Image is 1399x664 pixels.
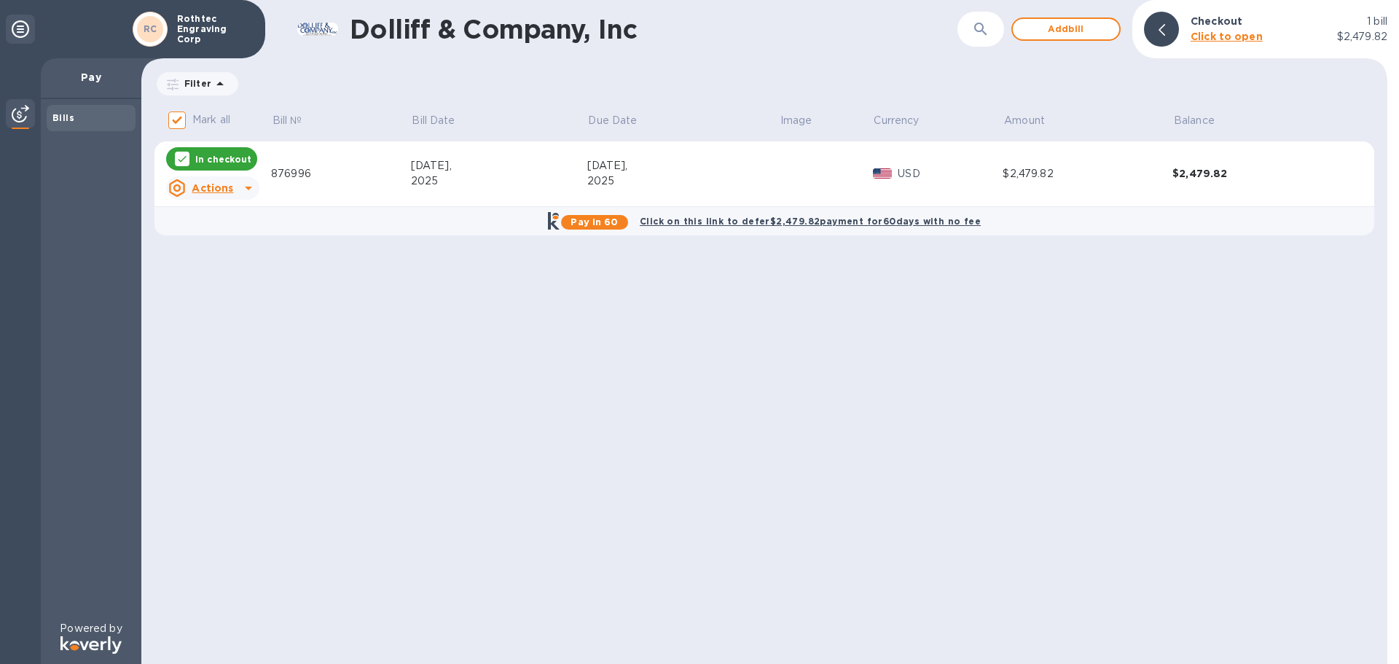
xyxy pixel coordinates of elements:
div: 2025 [411,173,587,189]
span: Due Date [588,113,656,128]
p: Bill № [273,113,302,128]
span: Bill Date [412,113,474,128]
img: Logo [60,636,122,654]
div: $2,479.82 [1003,166,1172,181]
p: Bill Date [412,113,455,128]
b: Click to open [1191,31,1263,42]
span: Balance [1174,113,1234,128]
div: [DATE], [411,158,587,173]
p: USD [898,166,1003,181]
span: Add bill [1024,20,1108,38]
p: Currency [874,113,919,128]
p: $2,479.82 [1337,29,1387,44]
p: 1 bill [1367,14,1387,29]
b: Click on this link to defer $2,479.82 payment for 60 days with no fee [640,216,981,227]
p: Checkout [1191,14,1242,28]
b: Pay in 60 [571,216,618,227]
b: Bills [52,112,74,123]
p: Due Date [588,113,637,128]
p: Mark all [192,112,230,128]
div: $2,479.82 [1172,166,1342,181]
u: Actions [192,182,233,194]
p: Amount [1004,113,1045,128]
img: USD [873,168,893,179]
h1: Dolliff & Company, Inc [350,14,863,44]
p: In checkout [195,153,251,165]
p: Filter [179,77,211,90]
p: Powered by [60,621,122,636]
div: 876996 [271,166,411,181]
div: [DATE], [587,158,779,173]
p: Image [780,113,812,128]
span: Bill № [273,113,321,128]
b: RC [144,23,157,34]
button: Addbill [1011,17,1121,41]
p: Rothtec Engraving Corp [177,14,250,44]
p: Balance [1174,113,1215,128]
div: 2025 [587,173,779,189]
p: Pay [52,70,130,85]
span: Amount [1004,113,1064,128]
